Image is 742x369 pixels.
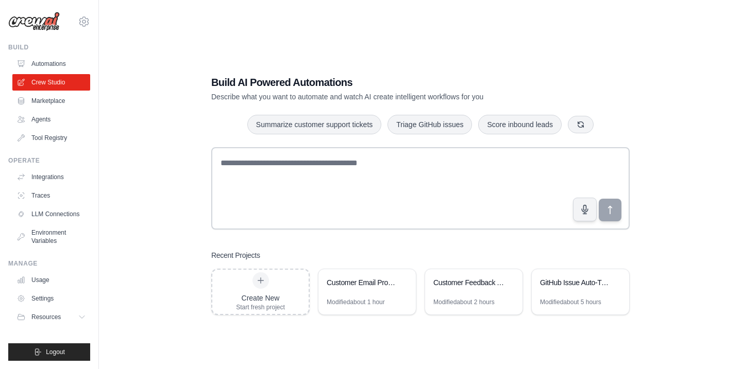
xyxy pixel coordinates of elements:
[8,12,60,31] img: Logo
[690,320,742,369] iframe: Chat Widget
[12,206,90,222] a: LLM Connections
[46,348,65,356] span: Logout
[12,187,90,204] a: Traces
[236,303,285,311] div: Start fresh project
[433,277,504,288] div: Customer Feedback Analysis & Product Insights
[568,116,594,133] button: Get new suggestions
[247,115,381,134] button: Summarize customer support tickets
[540,298,601,306] div: Modified about 5 hours
[236,293,285,303] div: Create New
[31,313,61,321] span: Resources
[387,115,472,134] button: Triage GitHub issues
[211,75,558,90] h1: Build AI Powered Automations
[327,298,385,306] div: Modified about 1 hour
[12,169,90,185] a: Integrations
[12,290,90,307] a: Settings
[12,56,90,72] a: Automations
[211,92,558,102] p: Describe what you want to automate and watch AI create intelligent workflows for you
[540,277,611,288] div: GitHub Issue Auto-Triage System
[478,115,562,134] button: Score inbound leads
[8,156,90,165] div: Operate
[8,43,90,51] div: Build
[12,224,90,249] a: Environment Variables
[211,250,260,260] h3: Recent Projects
[12,309,90,325] button: Resources
[12,111,90,128] a: Agents
[12,272,90,288] a: Usage
[433,298,495,306] div: Modified about 2 hours
[8,259,90,268] div: Manage
[8,343,90,361] button: Logout
[327,277,397,288] div: Customer Email Processing - Loyalty Program Support
[573,198,597,221] button: Click to speak your automation idea
[12,74,90,91] a: Crew Studio
[12,93,90,109] a: Marketplace
[12,130,90,146] a: Tool Registry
